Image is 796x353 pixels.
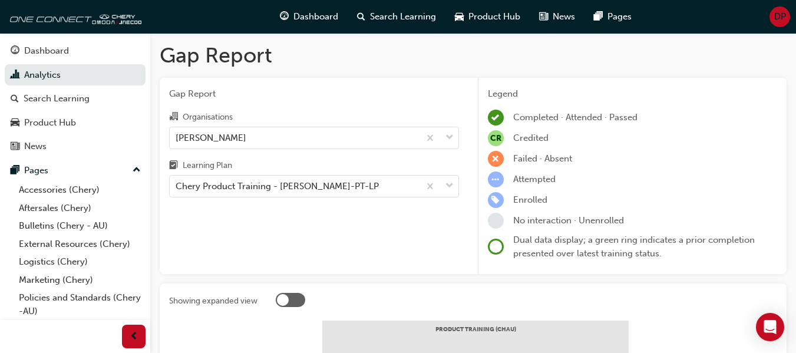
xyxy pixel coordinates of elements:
[5,136,146,157] a: News
[348,5,445,29] a: search-iconSearch Learning
[530,5,584,29] a: news-iconNews
[513,153,572,164] span: Failed · Absent
[11,70,19,81] span: chart-icon
[24,116,76,130] div: Product Hub
[280,9,289,24] span: guage-icon
[130,329,138,344] span: prev-icon
[769,6,790,27] button: DP
[607,10,632,24] span: Pages
[513,215,624,226] span: No interaction · Unenrolled
[513,235,755,259] span: Dual data display; a green ring indicates a prior completion presented over latest training status.
[24,164,48,177] div: Pages
[14,199,146,217] a: Aftersales (Chery)
[5,64,146,86] a: Analytics
[445,130,454,146] span: down-icon
[513,174,556,184] span: Attempted
[14,253,146,271] a: Logistics (Chery)
[488,213,504,229] span: learningRecordVerb_NONE-icon
[445,179,454,194] span: down-icon
[488,110,504,126] span: learningRecordVerb_COMPLETE-icon
[513,133,549,143] span: Credited
[774,10,786,24] span: DP
[488,87,777,101] div: Legend
[488,192,504,208] span: learningRecordVerb_ENROLL-icon
[11,94,19,104] span: search-icon
[488,151,504,167] span: learningRecordVerb_FAIL-icon
[6,5,141,28] img: oneconnect
[169,87,459,101] span: Gap Report
[183,111,233,123] div: Organisations
[445,5,530,29] a: car-iconProduct Hub
[11,141,19,152] span: news-icon
[357,9,365,24] span: search-icon
[24,44,69,58] div: Dashboard
[24,92,90,105] div: Search Learning
[14,235,146,253] a: External Resources (Chery)
[11,46,19,57] span: guage-icon
[5,160,146,182] button: Pages
[14,271,146,289] a: Marketing (Chery)
[14,181,146,199] a: Accessories (Chery)
[5,38,146,160] button: DashboardAnalyticsSearch LearningProduct HubNews
[513,194,547,205] span: Enrolled
[176,180,379,193] div: Chery Product Training - [PERSON_NAME]-PT-LP
[539,9,548,24] span: news-icon
[488,130,504,146] span: null-icon
[169,295,257,307] div: Showing expanded view
[14,217,146,235] a: Bulletins (Chery - AU)
[293,10,338,24] span: Dashboard
[24,140,47,153] div: News
[370,10,436,24] span: Search Learning
[322,321,629,350] div: PRODUCT TRAINING (CHAU)
[513,112,638,123] span: Completed · Attended · Passed
[183,160,232,171] div: Learning Plan
[176,131,246,144] div: [PERSON_NAME]
[11,118,19,128] span: car-icon
[468,10,520,24] span: Product Hub
[169,112,178,123] span: organisation-icon
[11,166,19,176] span: pages-icon
[160,42,787,68] h1: Gap Report
[553,10,575,24] span: News
[5,40,146,62] a: Dashboard
[594,9,603,24] span: pages-icon
[455,9,464,24] span: car-icon
[5,112,146,134] a: Product Hub
[133,163,141,178] span: up-icon
[5,88,146,110] a: Search Learning
[169,161,178,171] span: learningplan-icon
[584,5,641,29] a: pages-iconPages
[756,313,784,341] div: Open Intercom Messenger
[488,171,504,187] span: learningRecordVerb_ATTEMPT-icon
[270,5,348,29] a: guage-iconDashboard
[14,289,146,320] a: Policies and Standards (Chery -AU)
